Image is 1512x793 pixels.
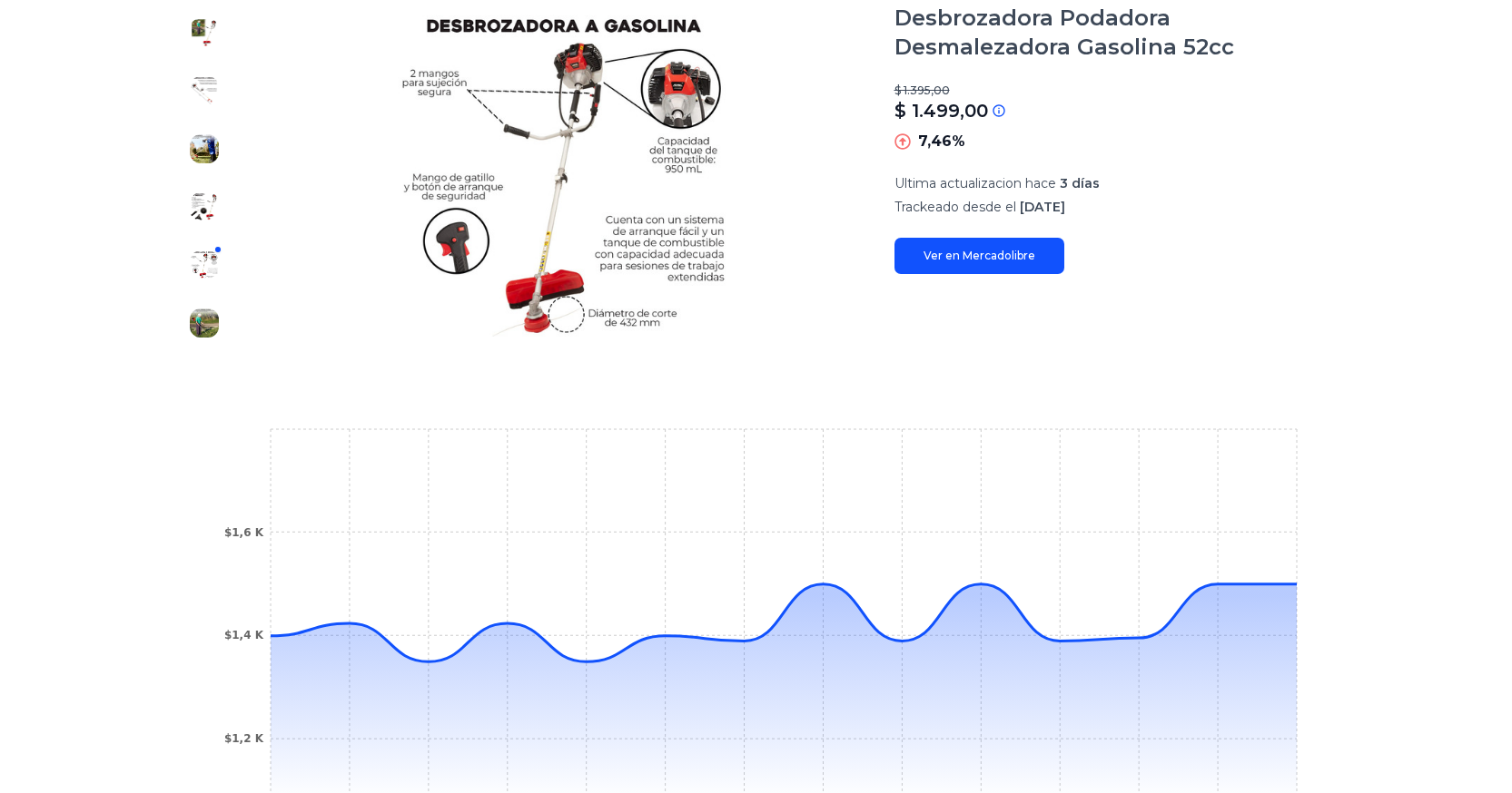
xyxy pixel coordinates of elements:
a: Ver en Mercadolibre [894,238,1064,274]
span: 3 días [1060,175,1100,191]
img: Desbrozadora Podadora Desmalezadora Gasolina 52cc [190,134,219,163]
tspan: $1,6 K [223,526,263,539]
img: Desbrozadora Podadora Desmalezadora Gasolina 52cc [190,192,219,221]
span: Ultima actualizacion hace [894,175,1056,191]
img: Desbrozadora Podadora Desmalezadora Gasolina 52cc [270,4,858,352]
img: Desbrozadora Podadora Desmalezadora Gasolina 52cc [190,18,219,47]
h1: Desbrozadora Podadora Desmalezadora Gasolina 52cc [894,4,1338,62]
p: $ 1.499,00 [894,98,988,123]
img: Desbrozadora Podadora Desmalezadora Gasolina 52cc [190,250,219,279]
span: Trackeado desde el [894,199,1016,215]
p: 7,46% [918,131,965,152]
tspan: $1,4 K [223,629,263,641]
span: [DATE] [1020,199,1065,215]
tspan: $1,2 K [223,732,263,745]
p: $ 1.395,00 [894,83,1338,98]
img: Desbrozadora Podadora Desmalezadora Gasolina 52cc [190,308,219,338]
img: Desbrozadora Podadora Desmalezadora Gasolina 52cc [190,76,219,105]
